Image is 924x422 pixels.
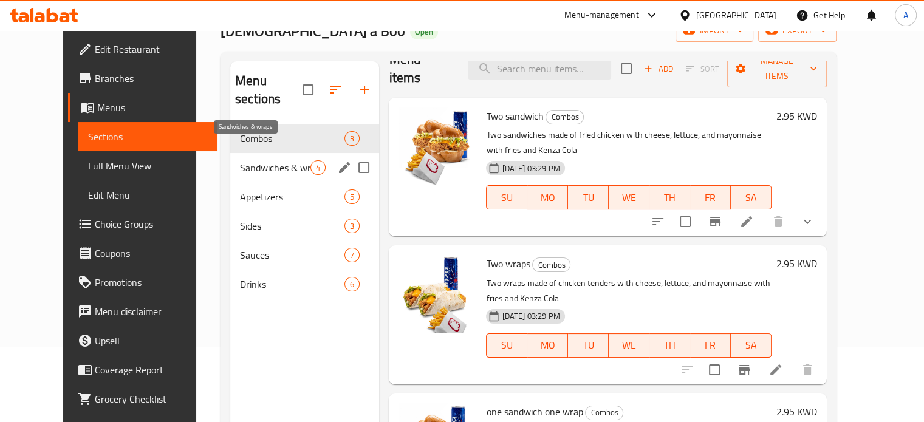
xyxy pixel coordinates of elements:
div: Menu-management [564,8,639,22]
input: search [468,58,611,80]
span: Menus [97,100,208,115]
span: 5 [345,191,359,203]
a: Branches [68,64,217,93]
span: A [903,9,908,22]
span: Sections [88,129,208,144]
span: Sort sections [321,75,350,104]
button: Branch-specific-item [700,207,730,236]
span: SA [736,336,767,354]
span: Manage items [737,53,817,84]
a: Menus [68,93,217,122]
div: items [344,131,360,146]
div: Combos3 [230,124,379,153]
span: Combos [586,406,623,420]
button: SU [486,333,527,358]
span: one sandwich one wrap [486,403,583,421]
img: Two sandwich [399,107,476,185]
a: Promotions [68,268,217,297]
h6: 2.95 KWD [776,107,817,124]
span: Open [410,27,438,37]
button: TH [649,185,690,209]
span: Edit Menu [88,188,208,202]
p: Two wraps made of chicken tenders with cheese, lettuce, and mayonnaise with fries and Kenza Cola [486,276,771,306]
span: TU [573,189,604,206]
p: Two sandwiches made of fried chicken with cheese, lettuce, and mayonnaise with fries and Kenza Cola [486,128,771,158]
button: SA [731,185,772,209]
span: WE [614,189,645,206]
span: Upsell [95,333,208,348]
div: Sauces [240,248,344,262]
span: Combos [546,110,583,124]
span: Drinks [240,277,344,291]
button: Add [639,60,678,78]
div: Appetizers5 [230,182,379,211]
a: Upsell [68,326,217,355]
span: Combos [240,131,344,146]
span: Select to update [702,357,727,383]
button: SU [486,185,527,209]
span: Two wraps [486,254,530,273]
div: Combos [585,406,623,420]
span: import [685,23,744,38]
button: export [758,19,837,42]
span: [DATE] 03:29 PM [497,310,564,322]
button: Add section [350,75,379,104]
a: Edit menu item [739,214,754,229]
button: MO [527,333,568,358]
button: FR [690,333,731,358]
div: Combos [532,257,570,272]
span: Coupons [95,246,208,260]
span: 3 [345,220,359,232]
span: FR [695,336,726,354]
h6: 2.95 KWD [776,255,817,272]
span: Select section first [678,60,727,78]
span: Sandwiches & wraps [240,160,310,175]
div: Combos [546,110,584,124]
span: Add item [639,60,678,78]
a: Grocery Checklist [68,384,217,413]
span: SU [491,336,522,354]
span: Choice Groups [95,217,208,231]
a: Menu disclaimer [68,297,217,326]
span: Appetizers [240,189,344,204]
div: items [344,248,360,262]
a: Edit Restaurant [68,35,217,64]
button: edit [335,158,354,177]
div: [GEOGRAPHIC_DATA] [696,9,776,22]
span: WE [614,336,645,354]
button: show more [793,207,822,236]
span: 7 [345,250,359,261]
span: Add [642,62,675,76]
span: Select section [614,56,639,81]
a: Edit Menu [78,180,217,209]
span: Select all sections [295,77,321,103]
div: items [344,189,360,204]
span: SA [736,189,767,206]
div: Sides3 [230,211,379,240]
svg: Show Choices [800,214,815,229]
button: sort-choices [643,207,672,236]
a: Full Menu View [78,151,217,180]
span: SU [491,189,522,206]
h2: Menu items [389,50,453,87]
div: Sauces7 [230,240,379,270]
span: MO [532,336,563,354]
div: Sandwiches & wraps4edit [230,153,379,182]
a: Coverage Report [68,355,217,384]
span: 4 [311,162,325,174]
span: [DEMOGRAPHIC_DATA] a Boo [221,17,405,44]
span: Sides [240,219,344,233]
span: TH [654,189,685,206]
span: [DATE] 03:29 PM [497,163,564,174]
div: items [344,219,360,233]
img: Two wraps [399,255,476,333]
span: TU [573,336,604,354]
button: Manage items [727,50,827,87]
span: Menu disclaimer [95,304,208,319]
div: Open [410,25,438,39]
button: delete [793,355,822,384]
button: MO [527,185,568,209]
div: items [344,277,360,291]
